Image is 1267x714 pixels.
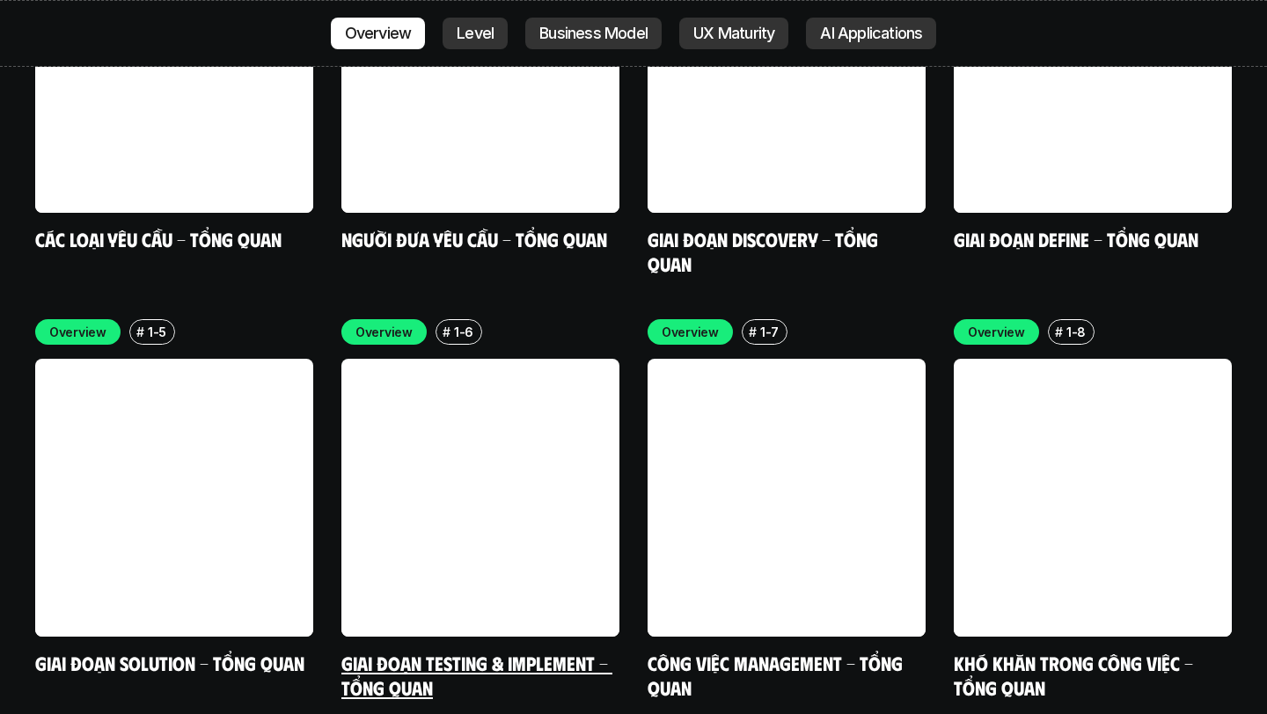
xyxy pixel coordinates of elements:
[341,227,607,251] a: Người đưa yêu cầu - Tổng quan
[648,227,883,275] a: Giai đoạn Discovery - Tổng quan
[968,323,1025,341] p: Overview
[35,651,304,674] a: Giai đoạn Solution - Tổng quan
[49,323,106,341] p: Overview
[136,325,144,339] h6: #
[1055,325,1063,339] h6: #
[954,227,1198,251] a: Giai đoạn Define - Tổng quan
[355,323,413,341] p: Overview
[35,227,282,251] a: Các loại yêu cầu - Tổng quan
[662,323,719,341] p: Overview
[954,651,1197,699] a: Khó khăn trong công việc - Tổng quan
[331,18,426,49] a: Overview
[1066,323,1086,341] p: 1-8
[760,323,779,341] p: 1-7
[148,323,166,341] p: 1-5
[648,651,907,699] a: Công việc Management - Tổng quan
[443,325,450,339] h6: #
[341,651,612,699] a: Giai đoạn Testing & Implement - Tổng quan
[454,323,473,341] p: 1-6
[749,325,757,339] h6: #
